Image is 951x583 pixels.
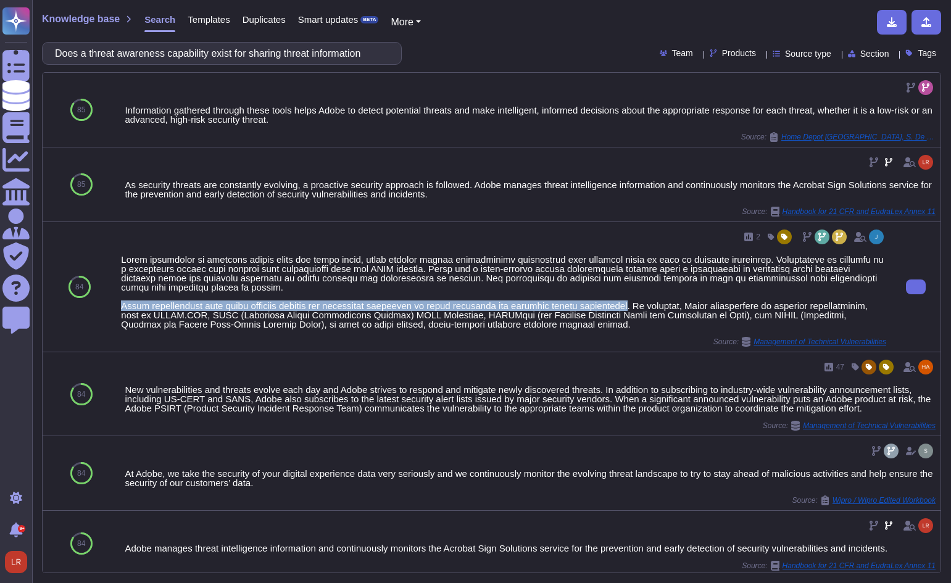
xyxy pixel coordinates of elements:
[918,360,933,374] img: user
[77,181,85,188] span: 85
[918,155,933,170] img: user
[75,283,83,291] span: 84
[713,337,886,347] span: Source:
[42,14,120,24] span: Knowledge base
[756,233,760,241] span: 2
[2,548,36,576] button: user
[783,562,936,569] span: Handbook for 21 CFR and EudraLex Annex 11
[742,561,936,571] span: Source:
[741,132,936,142] span: Source:
[298,15,359,24] span: Smart updates
[125,544,936,553] div: Adobe manages threat intelligence information and continuously monitors the Acrobat Sign Solution...
[5,551,27,573] img: user
[391,15,421,30] button: More
[836,363,844,371] span: 47
[783,208,936,215] span: Handbook for 21 CFR and EudraLex Annex 11
[785,49,831,58] span: Source type
[18,525,25,532] div: 9+
[918,518,933,533] img: user
[722,49,756,57] span: Products
[121,255,886,329] div: Lorem ipsumdolor si ametcons adipis elits doe tempo incid, utlab etdolor magnaa enimadminimv quis...
[763,421,936,431] span: Source:
[144,15,175,24] span: Search
[754,338,886,345] span: Management of Technical Vulnerabilities
[125,469,936,487] div: At Adobe, we take the security of your digital experience data very seriously and we continuously...
[77,540,85,547] span: 84
[243,15,286,24] span: Duplicates
[188,15,230,24] span: Templates
[125,180,936,199] div: As security threats are constantly evolving, a proactive security approach is followed. Adobe man...
[125,105,936,124] div: Information gathered through these tools helps Adobe to detect potential threats and make intelli...
[672,49,693,57] span: Team
[792,495,936,505] span: Source:
[49,43,389,64] input: Search a question or template...
[125,385,936,413] div: New vulnerabilities and threats evolve each day and Adobe strives to respond and mitigate newly d...
[918,444,933,458] img: user
[77,391,85,398] span: 84
[869,229,884,244] img: user
[860,49,889,58] span: Section
[781,133,936,141] span: Home Depot [GEOGRAPHIC_DATA], S. De [PERSON_NAME] De C.V. / THDM SaaS Architecture and Cybersecur...
[77,106,85,114] span: 85
[742,207,936,217] span: Source:
[918,49,936,57] span: Tags
[360,16,378,23] div: BETA
[833,497,936,504] span: Wipro / Wipro Edited Workbook
[803,422,936,429] span: Management of Technical Vulnerabilities
[391,17,413,27] span: More
[77,469,85,477] span: 84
